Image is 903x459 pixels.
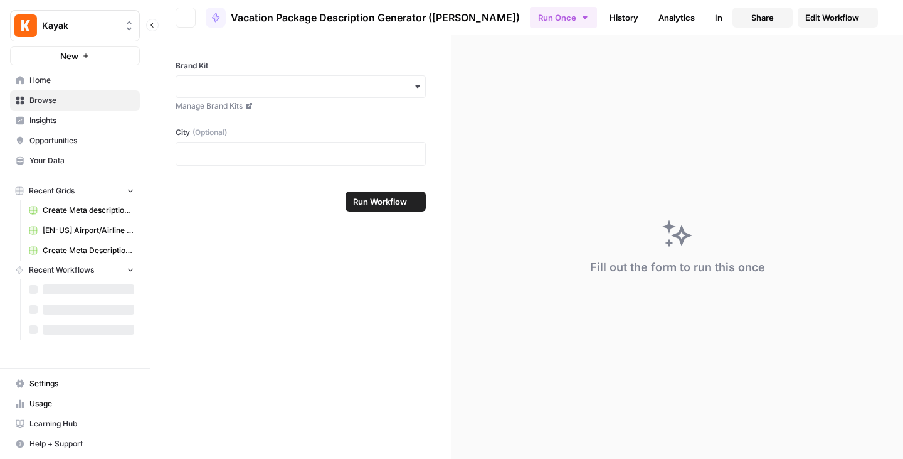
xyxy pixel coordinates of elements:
[29,155,134,166] span: Your Data
[193,127,227,138] span: (Optional)
[798,8,878,28] a: Edit Workflow
[590,259,765,276] div: Fill out the form to run this once
[43,205,134,216] span: Create Meta description ([PERSON_NAME]) Grid
[10,414,140,434] a: Learning Hub
[10,394,140,414] a: Usage
[29,135,134,146] span: Opportunities
[23,220,140,240] a: [EN-US] Airport/Airline Content Refresh
[29,438,134,450] span: Help + Support
[29,264,94,276] span: Recent Workflows
[14,14,37,37] img: Kayak Logo
[29,418,134,429] span: Learning Hub
[43,225,134,236] span: [EN-US] Airport/Airline Content Refresh
[602,8,646,28] a: History
[530,7,597,28] button: Run Once
[176,127,426,138] label: City
[29,115,134,126] span: Insights
[29,398,134,409] span: Usage
[206,8,520,28] a: Vacation Package Description Generator ([PERSON_NAME])
[29,75,134,86] span: Home
[732,8,793,28] button: Share
[23,240,140,261] a: Create Meta Description ([PERSON_NAME]) Grid
[29,95,134,106] span: Browse
[10,46,140,65] button: New
[42,19,118,32] span: Kayak
[23,200,140,220] a: Create Meta description ([PERSON_NAME]) Grid
[10,261,140,279] button: Recent Workflows
[10,181,140,200] button: Recent Grids
[231,10,520,25] span: Vacation Package Description Generator ([PERSON_NAME])
[60,50,78,62] span: New
[10,374,140,394] a: Settings
[805,11,859,24] span: Edit Workflow
[43,245,134,256] span: Create Meta Description ([PERSON_NAME]) Grid
[651,8,702,28] a: Analytics
[751,11,774,24] span: Share
[29,378,134,389] span: Settings
[353,195,407,208] span: Run Workflow
[10,131,140,151] a: Opportunities
[176,60,426,72] label: Brand Kit
[707,8,759,28] a: Integrate
[10,151,140,171] a: Your Data
[10,90,140,111] a: Browse
[29,185,75,197] span: Recent Grids
[10,111,140,131] a: Insights
[10,10,140,41] button: Workspace: Kayak
[346,192,426,212] button: Run Workflow
[176,100,426,112] a: Manage Brand Kits
[10,434,140,454] button: Help + Support
[10,70,140,90] a: Home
